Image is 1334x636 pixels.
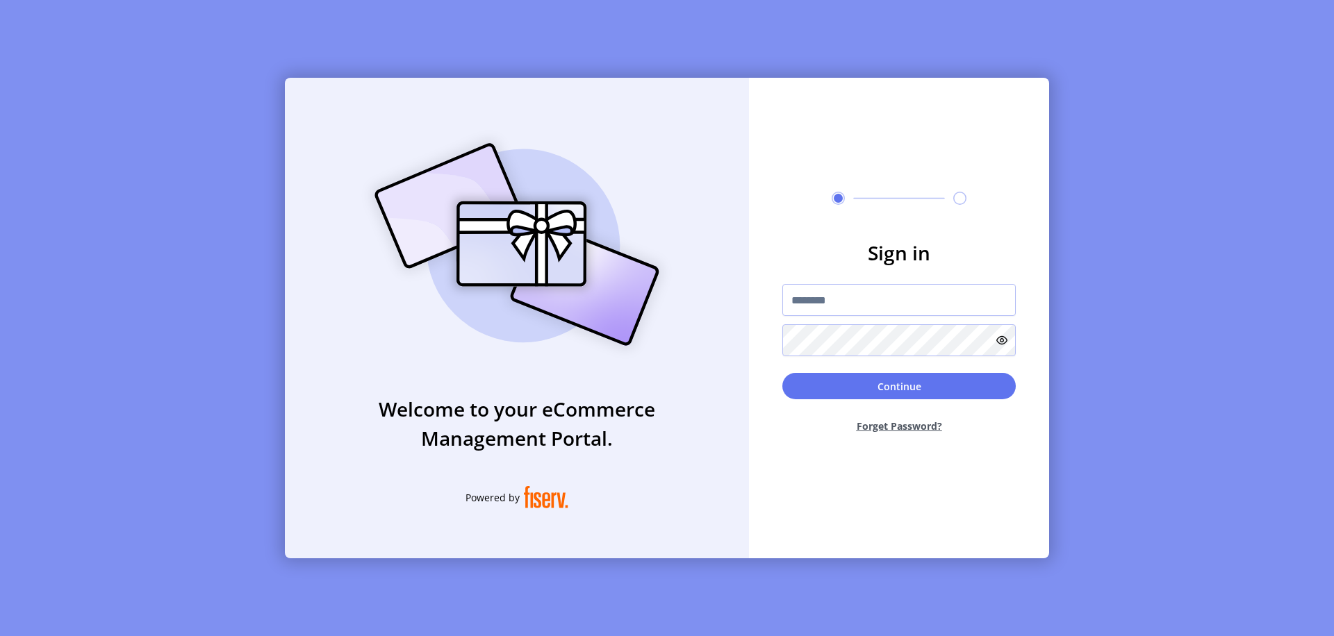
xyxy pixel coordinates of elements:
[354,128,680,361] img: card_Illustration.svg
[782,408,1016,444] button: Forget Password?
[285,394,749,453] h3: Welcome to your eCommerce Management Portal.
[782,238,1016,267] h3: Sign in
[782,373,1016,399] button: Continue
[466,490,520,505] span: Powered by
